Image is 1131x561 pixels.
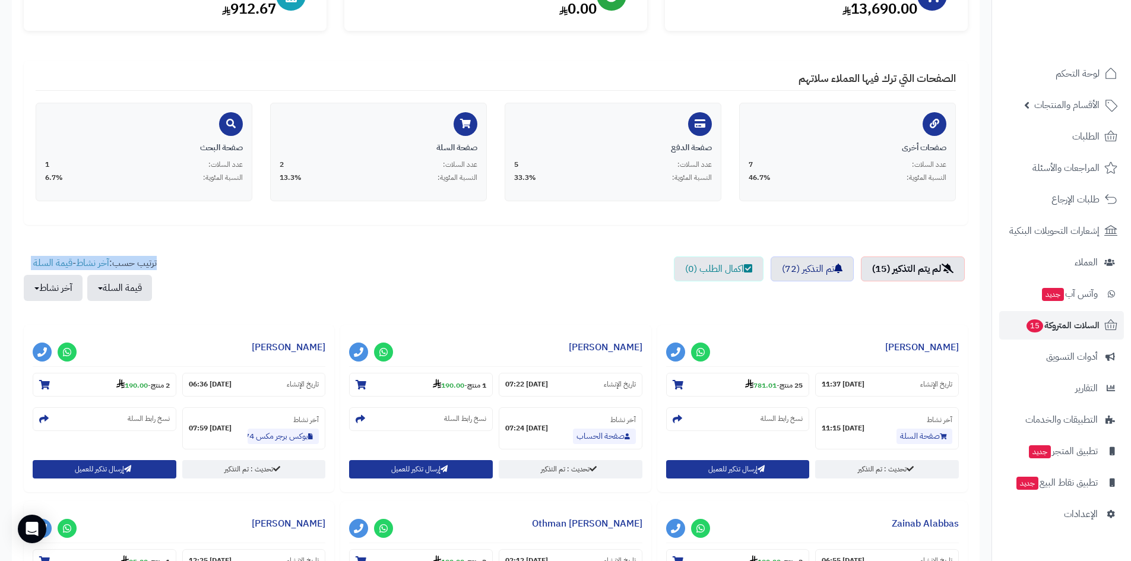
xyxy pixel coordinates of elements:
[248,429,319,444] a: بوكس برجر مكس 1758458974
[1009,223,1100,239] span: إشعارات التحويلات البنكية
[569,340,642,354] a: [PERSON_NAME]
[672,173,712,183] span: النسبة المئوية:
[861,256,965,281] a: لم يتم التذكير (15)
[151,380,170,391] strong: 2 منتج
[1027,319,1043,332] span: 15
[36,72,956,91] h4: الصفحات التي ترك فيها العملاء سلاتهم
[677,160,712,170] span: عدد السلات:
[999,248,1124,277] a: العملاء
[745,379,803,391] small: -
[182,460,326,478] a: تحديث : تم التذكير
[349,407,493,431] section: نسخ رابط السلة
[927,414,952,425] small: آخر نشاط
[815,460,959,478] a: تحديث : تم التذكير
[1025,317,1100,334] span: السلات المتروكة
[76,256,109,270] a: آخر نشاط
[433,380,464,391] strong: 190.00
[822,423,864,433] strong: [DATE] 11:15
[1041,286,1098,302] span: وآتس آب
[920,379,952,389] small: تاريخ الإنشاء
[33,460,176,478] button: إرسال تذكير للعميل
[999,437,1124,465] a: تطبيق المتجرجديد
[1072,128,1100,145] span: الطلبات
[1042,288,1064,301] span: جديد
[666,460,810,478] button: إرسال تذكير للعميل
[1064,506,1098,522] span: الإعدادات
[45,160,49,170] span: 1
[999,343,1124,371] a: أدوات التسويق
[892,516,959,531] a: Zainab Alabbas
[1056,65,1100,82] span: لوحة التحكم
[33,407,176,431] section: نسخ رابط السلة
[666,407,810,431] section: نسخ رابط السلة
[444,414,486,424] small: نسخ رابط السلة
[87,275,152,301] button: قيمة السلة
[999,311,1124,340] a: السلات المتروكة15
[999,500,1124,528] a: الإعدادات
[666,373,810,397] section: 25 منتج-781.01
[1016,477,1038,490] span: جديد
[1025,411,1098,428] span: التطبيقات والخدمات
[749,160,753,170] span: 7
[287,379,319,389] small: تاريخ الإنشاء
[514,173,536,183] span: 33.3%
[1028,443,1098,459] span: تطبيق المتجر
[514,142,712,154] div: صفحة الدفع
[499,460,642,478] a: تحديث : تم التذكير
[128,414,170,424] small: نسخ رابط السلة
[24,275,83,301] button: آخر نشاط
[999,280,1124,308] a: وآتس آبجديد
[203,173,243,183] span: النسبة المئوية:
[1046,348,1098,365] span: أدوات التسويق
[761,414,803,424] small: نسخ رابط السلة
[610,414,636,425] small: آخر نشاط
[24,256,157,301] ul: ترتيب حسب: -
[438,173,477,183] span: النسبة المئوية:
[999,374,1124,402] a: التقارير
[999,59,1124,88] a: لوحة التحكم
[349,373,493,397] section: 1 منتج-190.00
[749,142,946,154] div: صفحات أخرى
[45,142,243,154] div: صفحة البحث
[573,429,636,444] a: صفحة الحساب
[999,468,1124,497] a: تطبيق نقاط البيعجديد
[189,423,232,433] strong: [DATE] 07:59
[252,516,325,531] a: [PERSON_NAME]
[443,160,477,170] span: عدد السلات:
[505,423,548,433] strong: [DATE] 07:24
[33,256,72,270] a: قيمة السلة
[912,160,946,170] span: عدد السلات:
[1051,191,1100,208] span: طلبات الإرجاع
[116,380,148,391] strong: 190.00
[1075,380,1098,397] span: التقارير
[116,379,170,391] small: -
[999,405,1124,434] a: التطبيقات والخدمات
[1034,97,1100,113] span: الأقسام والمنتجات
[896,429,952,444] a: صفحة السلة
[1032,160,1100,176] span: المراجعات والأسئلة
[33,373,176,397] section: 2 منتج-190.00
[280,142,477,154] div: صفحة السلة
[1015,474,1098,491] span: تطبيق نقاط البيع
[999,154,1124,182] a: المراجعات والأسئلة
[1029,445,1051,458] span: جديد
[349,460,493,478] button: إرسال تذكير للعميل
[999,122,1124,151] a: الطلبات
[999,217,1124,245] a: إشعارات التحويلات البنكية
[822,379,864,389] strong: [DATE] 11:37
[18,515,46,543] div: Open Intercom Messenger
[208,160,243,170] span: عدد السلات:
[780,380,803,391] strong: 25 منتج
[189,379,232,389] strong: [DATE] 06:36
[999,185,1124,214] a: طلبات الإرجاع
[749,173,771,183] span: 46.7%
[885,340,959,354] a: [PERSON_NAME]
[293,414,319,425] small: آخر نشاط
[604,379,636,389] small: تاريخ الإنشاء
[252,340,325,354] a: [PERSON_NAME]
[505,379,548,389] strong: [DATE] 07:22
[532,516,642,531] a: Othman [PERSON_NAME]
[674,256,763,281] a: اكمال الطلب (0)
[433,379,486,391] small: -
[467,380,486,391] strong: 1 منتج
